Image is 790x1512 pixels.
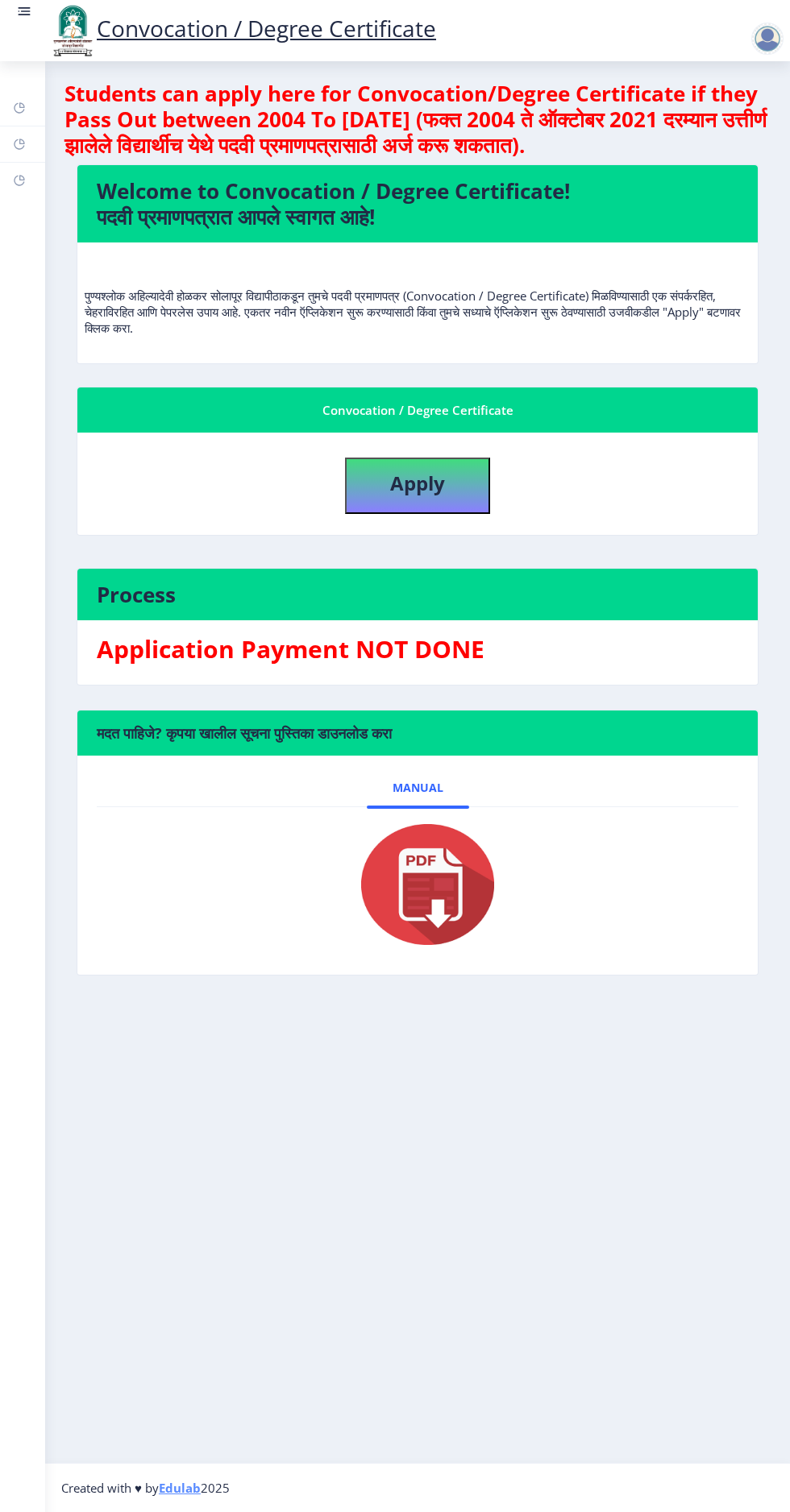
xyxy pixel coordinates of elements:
[159,1480,201,1496] a: Edulab
[97,178,738,230] h4: Welcome to Convocation / Degree Certificate! पदवी प्रमाणपत्रात आपले स्वागत आहे!
[393,781,443,794] span: Manual
[48,3,97,58] img: logo
[61,1480,230,1496] span: Created with ♥ by 2025
[48,13,436,43] a: Convocation / Degree Certificate
[97,723,738,743] h6: मदत पाहिजे? कृपया खालील सूचना पुस्तिका डाउनलोड करा
[337,820,498,949] img: pdf.png
[97,400,738,420] div: Convocation / Degree Certificate
[345,458,490,514] button: Apply
[97,582,738,607] h4: Process
[97,633,738,665] h3: Application Payment NOT DONE
[64,81,771,158] h4: Students can apply here for Convocation/Degree Certificate if they Pass Out between 2004 To [DATE...
[85,255,750,336] p: पुण्यश्लोक अहिल्यादेवी होळकर सोलापूर विद्यापीठाकडून तुमचे पदवी प्रमाणपत्र (Convocation / Degree C...
[390,470,445,496] b: Apply
[367,768,469,807] a: Manual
